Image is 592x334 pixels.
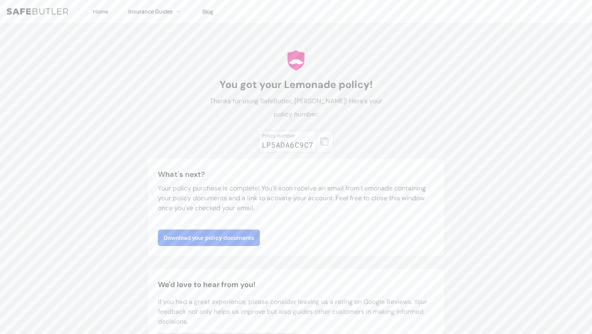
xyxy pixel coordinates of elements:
img: SafeButler Text Logo [7,8,68,15]
a: Blog [202,8,213,15]
a: Home [93,8,109,15]
button: Insurance Guides [128,7,183,16]
p: Thanks for using SafeButler, [PERSON_NAME]! Here's your policy number: [204,95,388,121]
h3: What's next? [158,169,434,180]
p: Your policy purchase is complete! You'll soon receive an email from Lemonade containing your poli... [158,183,434,213]
h2: We'd love to hear from you! [158,279,434,290]
p: If you had a great experience, please consider leaving us a rating on Google Reviews. Your feedba... [158,297,434,327]
a: Download your policy documents [158,230,260,246]
div: LP5ADA6C9C7 [262,139,314,151]
div: Policy number [262,132,314,139]
h1: You got your Lemonade policy! [204,78,388,91]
